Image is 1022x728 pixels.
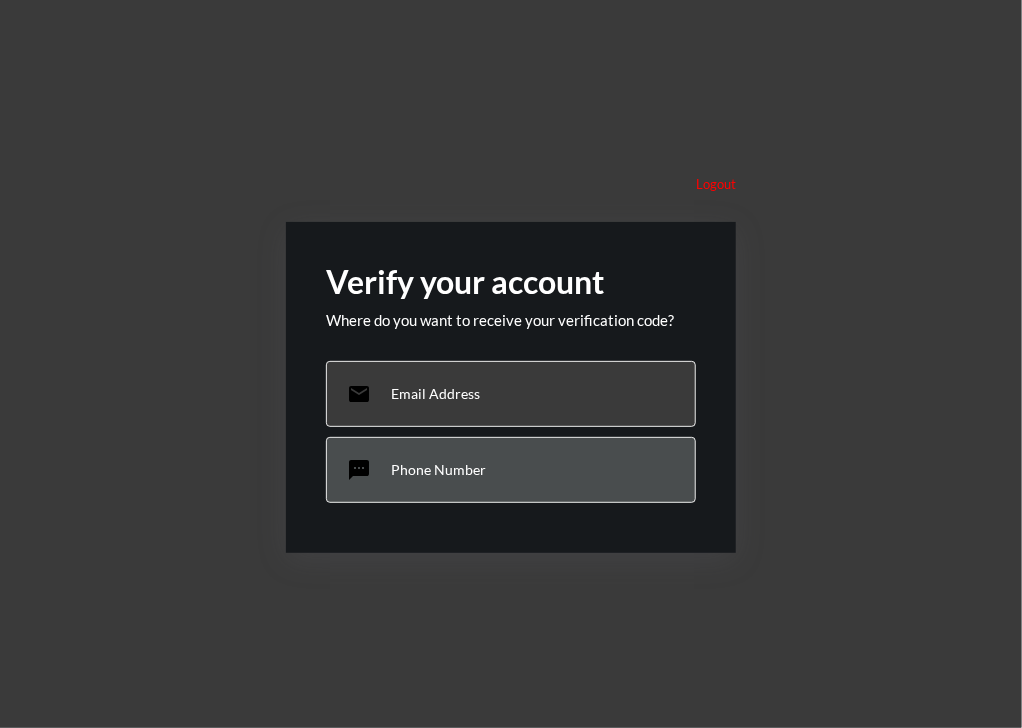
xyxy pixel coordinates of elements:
[696,176,736,192] p: Logout
[347,382,371,406] mat-icon: email
[391,385,480,402] p: Email Address
[347,458,371,482] mat-icon: sms
[391,461,486,478] p: Phone Number
[326,262,696,301] h2: Verify your account
[326,311,696,329] p: Where do you want to receive your verification code?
